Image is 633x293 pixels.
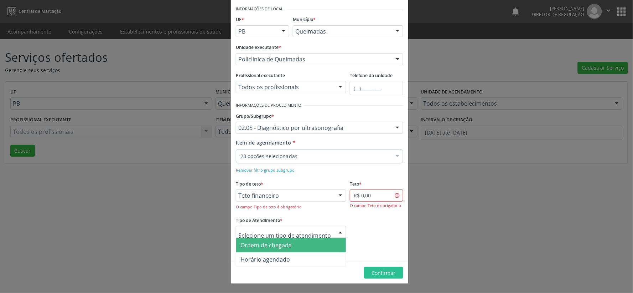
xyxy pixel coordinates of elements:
span: 28 opções selecionadas [240,153,391,160]
span: Confirmar [372,269,396,276]
a: Remover filtro grupo subgrupo [236,166,295,173]
label: Telefone da unidade [350,70,393,81]
span: Ordem de chegada [240,241,292,249]
input: (__) _____-___ [350,81,403,95]
span: Horário agendado [240,256,290,263]
label: Teto [350,178,362,190]
span: Queimadas [295,28,389,35]
label: UF [236,14,244,25]
span: 02.05 - Diagnóstico por ultrasonografia [238,124,389,131]
label: Unidade executante [236,42,281,53]
label: Tipo de Atendimento [236,215,282,226]
div: O campo Tipo de teto é obrigatório [236,204,346,210]
label: Município [293,14,316,25]
span: Item de agendamento [236,139,291,146]
label: Grupo/Subgrupo [236,111,274,122]
span: Todos os profissionais [238,84,332,91]
input: Selecione um tipo de atendimento [238,228,332,243]
label: Tipo de teto [236,178,263,190]
span: Policlinica de Queimadas [238,56,389,63]
div: O campo Teto é obrigatório [350,203,403,209]
small: Remover filtro grupo subgrupo [236,167,295,173]
small: Informações de Procedimento [236,102,301,108]
span: Teto financeiro [238,192,332,199]
label: Profissional executante [236,70,285,81]
span: PB [238,28,275,35]
small: Informações de Local [236,6,283,12]
button: Confirmar [364,267,403,279]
